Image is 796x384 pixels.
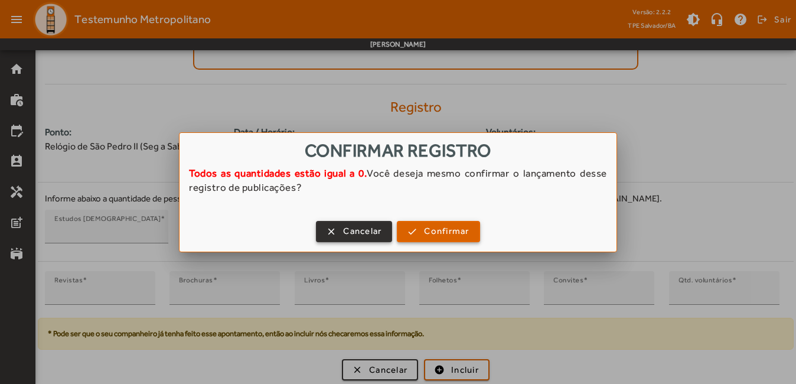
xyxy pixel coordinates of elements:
button: Cancelar [316,221,392,242]
button: Confirmar [397,221,479,242]
span: Confirmar [424,224,469,238]
span: Cancelar [343,224,381,238]
div: Você deseja mesmo confirmar o lançamento desse registro de publicações? [180,166,616,206]
strong: Todos as quantidades estão igual a 0. [189,167,367,179]
span: Confirmar registro [305,140,491,161]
